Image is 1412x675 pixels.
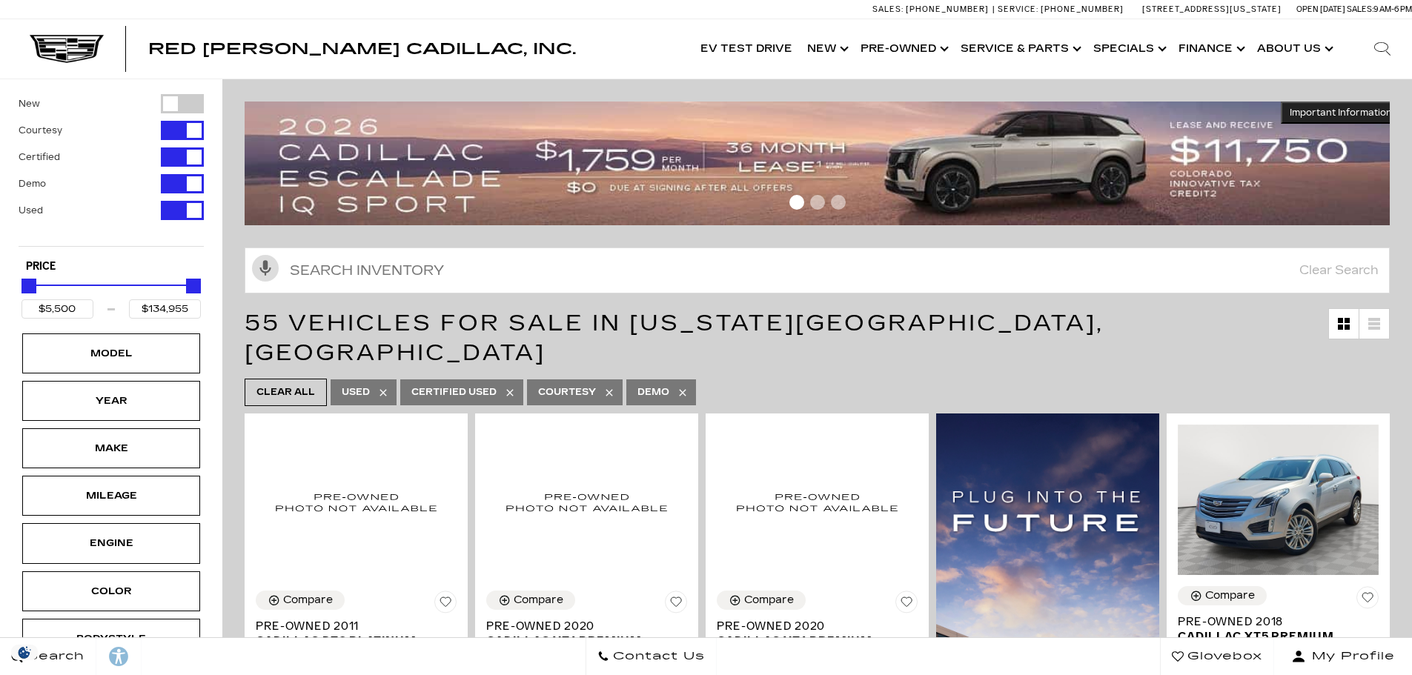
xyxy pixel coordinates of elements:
button: Save Vehicle [895,591,918,619]
img: 2018 Cadillac XT5 Premium Luxury AWD [1178,425,1379,575]
button: Open user profile menu [1274,638,1412,675]
img: 2020 Cadillac XT4 Premium Luxury [717,425,918,579]
span: Go to slide 1 [789,195,804,210]
span: Used [342,383,370,402]
img: 2020 Cadillac XT4 Premium Luxury [486,425,687,579]
a: Service & Parts [953,19,1086,79]
div: MileageMileage [22,476,200,516]
span: Cadillac XT4 Premium Luxury [717,634,906,663]
div: Maximum Price [186,279,201,293]
button: Important Information [1281,102,1401,124]
img: Opt-Out Icon [7,645,42,660]
h5: Price [26,260,196,273]
div: ModelModel [22,333,200,373]
label: Demo [19,176,46,191]
button: Save Vehicle [1356,586,1379,614]
span: Courtesy [538,383,596,402]
span: Glovebox [1184,646,1262,667]
span: [PHONE_NUMBER] [906,4,989,14]
div: Color [74,583,148,599]
label: Used [19,203,43,218]
a: Red [PERSON_NAME] Cadillac, Inc. [148,41,576,56]
button: Save Vehicle [665,591,687,619]
div: Mileage [74,488,148,504]
span: Pre-Owned 2011 [256,619,445,634]
span: Go to slide 3 [831,195,846,210]
span: Pre-Owned 2020 [717,619,906,634]
input: Minimum [21,299,93,319]
a: Sales: [PHONE_NUMBER] [872,5,992,13]
a: New [800,19,853,79]
span: Sales: [1347,4,1373,14]
div: Compare [744,593,794,607]
span: Important Information [1290,107,1392,119]
a: Finance [1171,19,1250,79]
div: Compare [1205,589,1255,602]
img: Cadillac Dark Logo with Cadillac White Text [30,35,104,63]
span: Cadillac XT5 Premium Luxury AWD [1178,629,1368,659]
span: Search [23,646,84,667]
span: Cadillac XT4 Premium Luxury [486,634,676,663]
span: Pre-Owned 2018 [1178,614,1368,629]
a: Specials [1086,19,1171,79]
div: Compare [283,593,333,607]
span: Red [PERSON_NAME] Cadillac, Inc. [148,40,576,58]
button: Compare Vehicle [1178,586,1267,605]
a: Pre-Owned 2011Cadillac DTS Platinum Collection [256,619,457,663]
a: Pre-Owned 2020Cadillac XT4 Premium Luxury [486,619,687,663]
span: Sales: [872,4,904,14]
div: EngineEngine [22,523,200,563]
a: About Us [1250,19,1338,79]
a: Contact Us [586,638,717,675]
input: Maximum [129,299,201,319]
svg: Click to toggle on voice search [252,255,279,282]
a: EV Test Drive [693,19,800,79]
span: Open [DATE] [1296,4,1345,14]
div: Price [21,273,201,319]
span: Service: [998,4,1038,14]
span: Pre-Owned 2020 [486,619,676,634]
span: [PHONE_NUMBER] [1041,4,1124,14]
div: YearYear [22,381,200,421]
a: Pre-Owned 2020Cadillac XT4 Premium Luxury [717,619,918,663]
span: 9 AM-6 PM [1373,4,1412,14]
label: Courtesy [19,123,62,138]
span: Contact Us [609,646,705,667]
a: Glovebox [1160,638,1274,675]
a: [STREET_ADDRESS][US_STATE] [1142,4,1282,14]
div: MakeMake [22,428,200,468]
button: Compare Vehicle [717,591,806,610]
span: Demo [637,383,669,402]
a: Pre-Owned [853,19,953,79]
div: Filter by Vehicle Type [19,94,204,246]
span: My Profile [1306,646,1395,667]
div: BodystyleBodystyle [22,619,200,659]
img: 2011 Cadillac DTS Platinum Collection [256,425,457,579]
section: Click to Open Cookie Consent Modal [7,645,42,660]
div: Year [74,393,148,409]
div: Make [74,440,148,456]
img: 2509-September-FOM-Escalade-IQ-Lease9 [245,102,1401,225]
button: Compare Vehicle [486,591,575,610]
input: Search Inventory [245,247,1390,293]
div: Bodystyle [74,631,148,647]
div: Engine [74,535,148,551]
div: Minimum Price [21,279,36,293]
span: Clear All [256,383,315,402]
button: Save Vehicle [434,591,457,619]
span: Go to slide 2 [810,195,825,210]
div: ColorColor [22,571,200,611]
button: Compare Vehicle [256,591,345,610]
label: New [19,96,40,111]
a: Service: [PHONE_NUMBER] [992,5,1127,13]
span: 55 Vehicles for Sale in [US_STATE][GEOGRAPHIC_DATA], [GEOGRAPHIC_DATA] [245,310,1104,366]
div: Model [74,345,148,362]
div: Compare [514,593,563,607]
label: Certified [19,150,60,164]
a: Pre-Owned 2018Cadillac XT5 Premium Luxury AWD [1178,614,1379,659]
span: Cadillac DTS Platinum Collection [256,634,445,663]
span: Certified Used [411,383,497,402]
